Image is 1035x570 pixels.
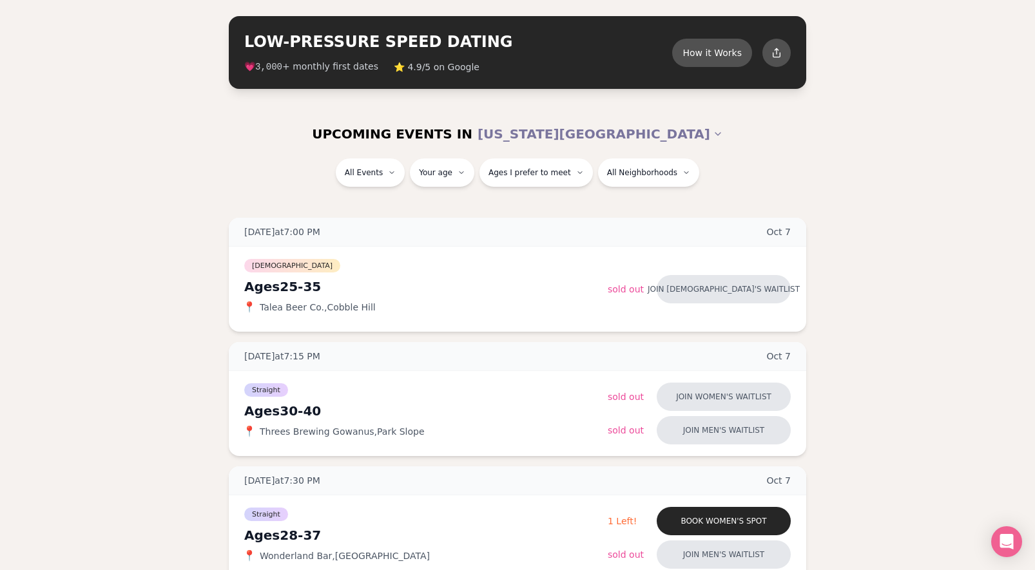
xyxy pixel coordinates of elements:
span: 💗 + monthly first dates [244,60,378,73]
span: Straight [244,508,288,521]
h2: LOW-PRESSURE SPEED DATING [244,32,672,52]
span: [DATE] at 7:00 PM [244,225,320,238]
span: Talea Beer Co. , Cobble Hill [260,301,376,314]
span: All Neighborhoods [607,167,677,178]
span: UPCOMING EVENTS IN [312,125,472,143]
span: Ages I prefer to meet [488,167,571,178]
span: 3,000 [255,62,282,72]
button: All Neighborhoods [598,158,699,187]
span: Your age [419,167,452,178]
span: 📍 [244,426,255,437]
span: Straight [244,383,288,397]
button: Ages I prefer to meet [479,158,593,187]
span: ⭐ 4.9/5 on Google [394,61,479,73]
span: Oct 7 [766,474,791,487]
button: [US_STATE][GEOGRAPHIC_DATA] [478,120,723,148]
button: Book women's spot [657,507,791,535]
span: [DATE] at 7:15 PM [244,350,320,363]
button: Join men's waitlist [657,416,791,444]
span: Sold Out [608,549,644,560]
span: [DATE] at 7:30 PM [244,474,320,487]
div: Ages 25-35 [244,278,608,296]
span: Sold Out [608,284,644,294]
button: How it Works [672,39,752,67]
button: Your age [410,158,474,187]
span: 1 Left! [608,516,637,526]
button: Join women's waitlist [657,383,791,411]
span: All Events [345,167,383,178]
span: 📍 [244,302,255,312]
div: Open Intercom Messenger [991,526,1022,557]
span: Sold Out [608,392,644,402]
button: Join [DEMOGRAPHIC_DATA]'s waitlist [657,275,791,303]
span: Wonderland Bar , [GEOGRAPHIC_DATA] [260,549,430,562]
button: All Events [336,158,405,187]
div: Ages 28-37 [244,526,608,544]
span: [DEMOGRAPHIC_DATA] [244,259,340,272]
span: 📍 [244,551,255,561]
button: Join men's waitlist [657,540,791,569]
span: Oct 7 [766,350,791,363]
span: Oct 7 [766,225,791,238]
span: Sold Out [608,425,644,435]
div: Ages 30-40 [244,402,608,420]
span: Threes Brewing Gowanus , Park Slope [260,425,425,438]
